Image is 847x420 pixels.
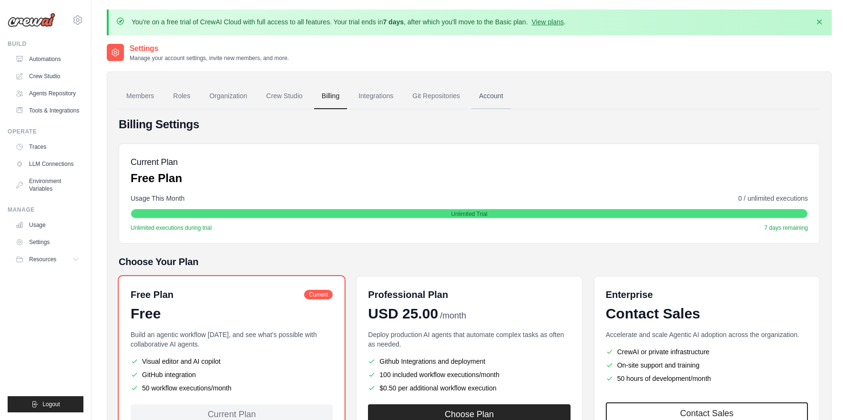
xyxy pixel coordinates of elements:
[765,224,808,232] span: 7 days remaining
[8,13,55,27] img: Logo
[119,83,162,109] a: Members
[11,69,83,84] a: Crew Studio
[8,128,83,135] div: Operate
[131,305,333,322] div: Free
[165,83,198,109] a: Roles
[131,357,333,366] li: Visual editor and AI copilot
[11,252,83,267] button: Resources
[368,383,570,393] li: $0.50 per additional workflow execution
[606,347,808,357] li: CrewAI or private infrastructure
[259,83,310,109] a: Crew Studio
[606,305,808,322] div: Contact Sales
[8,206,83,214] div: Manage
[11,235,83,250] a: Settings
[202,83,255,109] a: Organization
[11,217,83,233] a: Usage
[351,83,401,109] a: Integrations
[130,43,289,54] h2: Settings
[606,330,808,339] p: Accelerate and scale Agentic AI adoption across the organization.
[132,17,566,27] p: You're on a free trial of CrewAI Cloud with full access to all features. Your trial ends in , aft...
[29,256,56,263] span: Resources
[368,330,570,349] p: Deploy production AI agents that automate complex tasks as often as needed.
[11,174,83,196] a: Environment Variables
[131,194,184,203] span: Usage This Month
[119,117,820,132] h4: Billing Settings
[8,40,83,48] div: Build
[383,18,404,26] strong: 7 days
[368,305,438,322] span: USD 25.00
[471,83,511,109] a: Account
[11,86,83,101] a: Agents Repository
[606,374,808,383] li: 50 hours of development/month
[405,83,468,109] a: Git Repositories
[368,288,448,301] h6: Professional Plan
[131,171,182,186] p: Free Plan
[738,194,808,203] span: 0 / unlimited executions
[531,18,563,26] a: View plans
[131,155,182,169] h5: Current Plan
[11,51,83,67] a: Automations
[314,83,347,109] a: Billing
[119,255,820,268] h5: Choose Your Plan
[368,370,570,379] li: 100 included workflow executions/month
[42,400,60,408] span: Logout
[11,156,83,172] a: LLM Connections
[606,360,808,370] li: On-site support and training
[8,396,83,412] button: Logout
[368,357,570,366] li: Github Integrations and deployment
[440,309,466,322] span: /month
[130,54,289,62] p: Manage your account settings, invite new members, and more.
[131,288,173,301] h6: Free Plan
[606,288,808,301] h6: Enterprise
[11,103,83,118] a: Tools & Integrations
[11,139,83,154] a: Traces
[131,224,212,232] span: Unlimited executions during trial
[131,330,333,349] p: Build an agentic workflow [DATE], and see what's possible with collaborative AI agents.
[131,370,333,379] li: GitHub integration
[451,210,487,218] span: Unlimited Trial
[131,383,333,393] li: 50 workflow executions/month
[304,290,333,299] span: Current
